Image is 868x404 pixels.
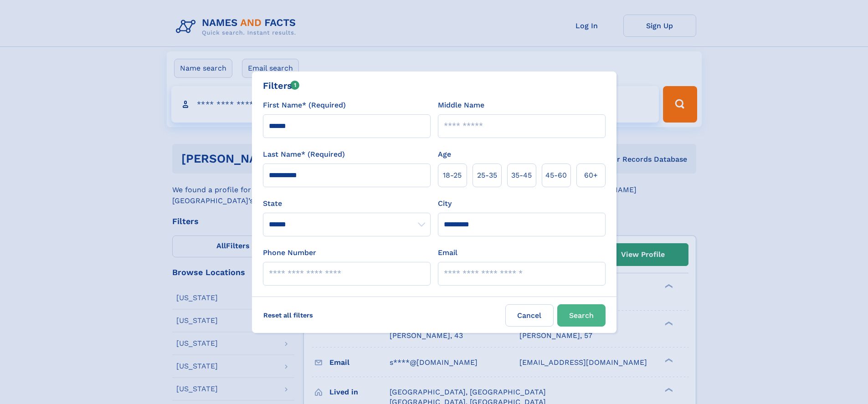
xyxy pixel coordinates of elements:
span: 25‑35 [477,170,497,181]
label: First Name* (Required) [263,100,346,111]
span: 60+ [584,170,598,181]
span: 18‑25 [443,170,462,181]
label: Age [438,149,451,160]
label: Phone Number [263,247,316,258]
label: Email [438,247,457,258]
label: Last Name* (Required) [263,149,345,160]
label: State [263,198,431,209]
label: Reset all filters [257,304,319,326]
label: Middle Name [438,100,484,111]
label: Cancel [505,304,554,327]
span: 35‑45 [511,170,532,181]
label: City [438,198,452,209]
button: Search [557,304,606,327]
span: 45‑60 [545,170,567,181]
div: Filters [263,79,300,92]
